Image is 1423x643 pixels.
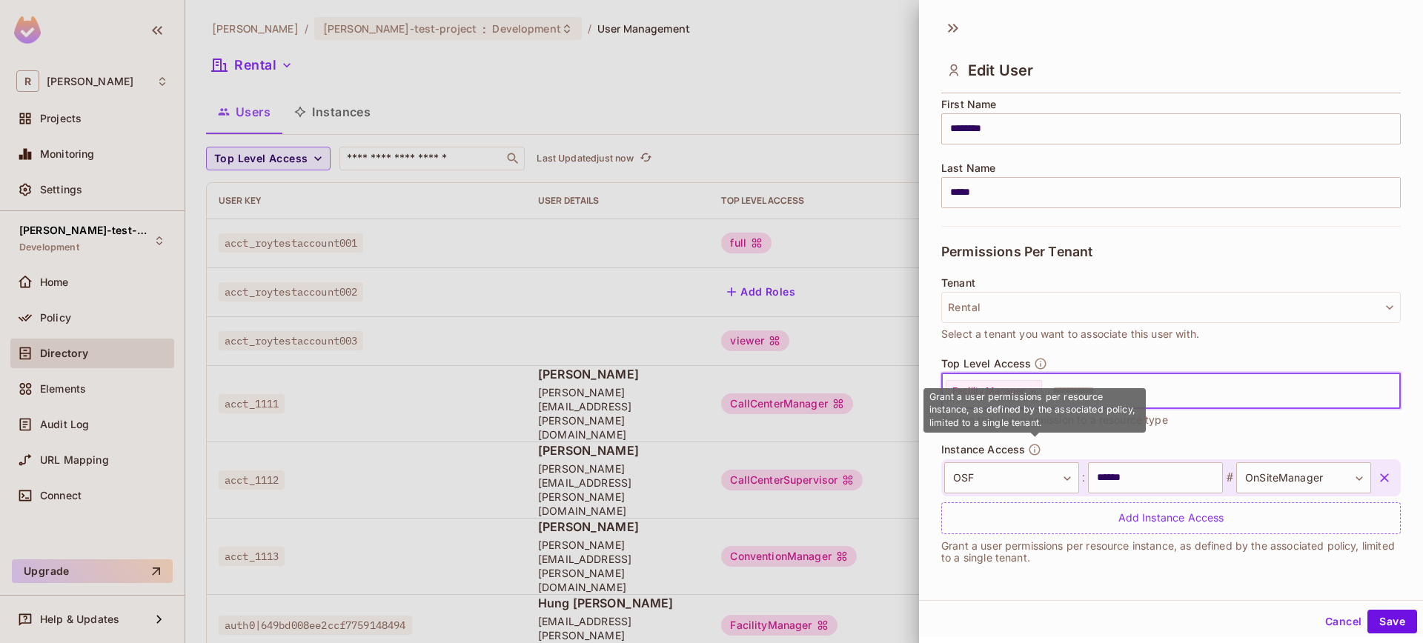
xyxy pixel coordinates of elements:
[929,391,1135,428] span: Grant a user permissions per resource instance, as defined by the associated policy, limited to a...
[941,412,1168,428] span: Assign the user permission to a resource type
[941,244,1092,259] span: Permissions Per Tenant
[1367,610,1417,633] button: Save
[941,326,1199,342] span: Select a tenant you want to associate this user with.
[941,292,1401,323] button: Rental
[1223,469,1236,487] span: #
[1393,389,1396,392] button: Open
[946,380,1042,402] div: Facility Manager
[941,277,975,289] span: Tenant
[1236,462,1371,493] div: OnSiteManager
[952,385,1025,397] span: Facility Manager
[941,99,997,110] span: First Name
[941,444,1025,456] span: Instance Access
[941,540,1401,564] p: Grant a user permissions per resource instance, as defined by the associated policy, limited to a...
[941,162,995,174] span: Last Name
[941,502,1401,534] div: Add Instance Access
[944,462,1079,493] div: OSF
[941,358,1031,370] span: Top Level Access
[1319,610,1367,633] button: Cancel
[1079,469,1088,487] span: :
[968,61,1033,79] span: Edit User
